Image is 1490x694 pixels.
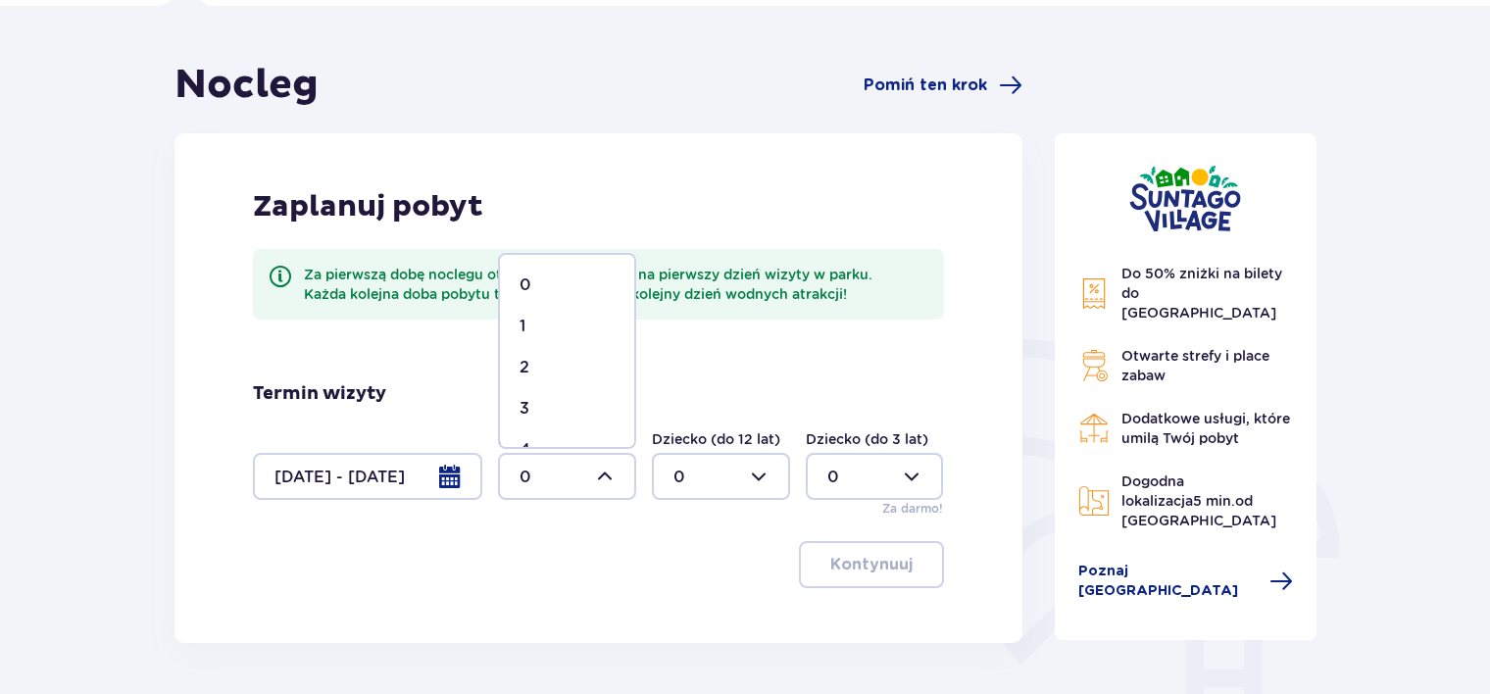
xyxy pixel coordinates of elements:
[864,74,987,96] span: Pomiń ten krok
[520,398,529,420] p: 3
[520,357,529,378] p: 2
[806,429,928,449] label: Dziecko (do 3 lat)
[1121,411,1290,446] span: Dodatkowe usługi, które umilą Twój pobyt
[864,74,1022,97] a: Pomiń ten krok
[1121,473,1276,528] span: Dogodna lokalizacja od [GEOGRAPHIC_DATA]
[174,61,319,110] h1: Nocleg
[1078,413,1110,444] img: Restaurant Icon
[1078,562,1294,601] a: Poznaj [GEOGRAPHIC_DATA]
[882,500,943,518] p: Za darmo!
[520,274,531,296] p: 0
[304,265,928,304] div: Za pierwszą dobę noclegu otrzymasz 10% zniżki na pierwszy dzień wizyty w parku. Każda kolejna dob...
[253,188,483,225] p: Zaplanuj pobyt
[1129,165,1241,232] img: Suntago Village
[253,382,386,406] p: Termin wizyty
[520,439,530,461] p: 4
[520,316,525,337] p: 1
[1121,348,1269,383] span: Otwarte strefy i place zabaw
[1078,277,1110,310] img: Discount Icon
[1121,266,1282,321] span: Do 50% zniżki na bilety do [GEOGRAPHIC_DATA]
[1078,562,1259,601] span: Poznaj [GEOGRAPHIC_DATA]
[1193,493,1235,509] span: 5 min.
[1078,485,1110,517] img: Map Icon
[830,554,913,575] p: Kontynuuj
[799,541,944,588] button: Kontynuuj
[652,429,780,449] label: Dziecko (do 12 lat)
[1078,350,1110,381] img: Grill Icon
